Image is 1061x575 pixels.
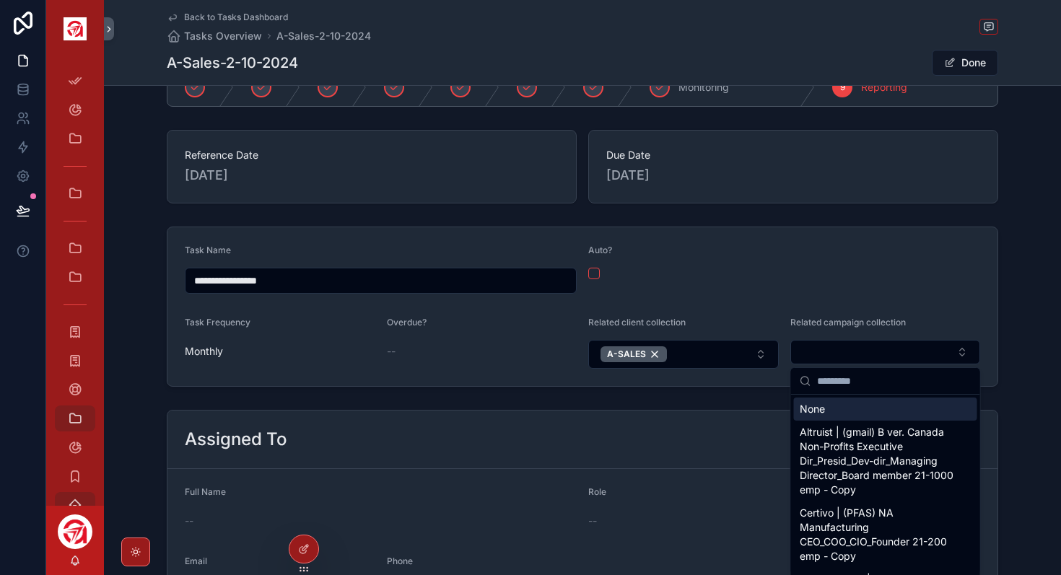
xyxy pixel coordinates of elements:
a: Back to Tasks Dashboard [167,12,288,23]
span: -- [387,344,396,359]
span: Role [588,486,606,497]
span: Task Frequency [185,317,250,328]
img: App logo [64,17,87,40]
span: [DATE] [185,165,559,185]
span: Reference Date [185,148,559,162]
span: Monthly [185,344,375,359]
div: None [794,398,977,421]
span: Phone [387,556,413,566]
span: Related campaign collection [790,317,906,328]
span: Overdue? [387,317,427,328]
a: A-Sales-2-10-2024 [276,29,371,43]
button: Select Button [588,340,779,369]
h2: Assigned To [185,428,287,451]
span: Back to Tasks Dashboard [184,12,288,23]
span: Certivo | (PFAS) NA Manufacturing CEO_COO_CIO_Founder 21-200 emp - Copy [800,506,954,563]
span: Due Date [606,148,980,162]
span: [DATE] [606,165,980,185]
button: Unselect 19 [601,346,667,362]
a: Tasks Overview [167,29,262,43]
span: Task Name [185,245,231,255]
span: Auto? [588,245,612,255]
span: Reporting [861,80,907,95]
span: Full Name [185,486,226,497]
button: Select Button [790,340,981,364]
button: Done [932,50,998,76]
span: Tasks Overview [184,29,262,43]
span: Related client collection [588,317,686,328]
div: scrollable content [46,58,104,506]
span: -- [185,514,193,528]
span: Email [185,556,207,566]
span: A-SALES [607,348,646,360]
span: Monitoring [678,80,729,95]
span: Altruist | (gmail) B ver. Canada Non-Profits Executive Dir_Presid_Dev-dir_Managing Director_Board... [800,425,954,497]
span: 9 [840,82,845,93]
h1: A-Sales-2-10-2024 [167,53,298,73]
span: -- [588,514,597,528]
